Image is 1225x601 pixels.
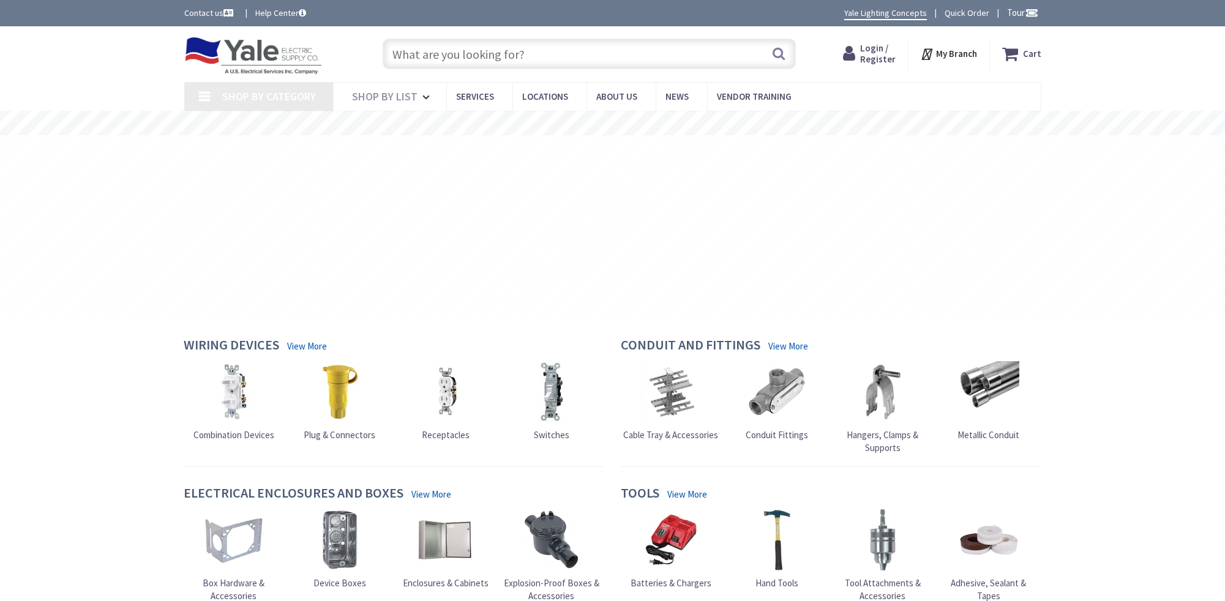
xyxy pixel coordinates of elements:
a: Quick Order [945,7,989,19]
img: Batteries & Chargers [640,509,702,570]
img: Plug & Connectors [309,361,370,422]
img: Combination Devices [203,361,264,422]
span: Hand Tools [755,577,798,589]
img: Yale Electric Supply Co. [184,37,323,75]
img: Device Boxes [309,509,370,570]
a: Contact us [184,7,236,19]
span: Enclosures & Cabinets [403,577,489,589]
a: Cable Tray & Accessories Cable Tray & Accessories [623,361,718,441]
img: Tool Attachments & Accessories [852,509,913,570]
span: News [665,91,689,102]
span: Locations [522,91,568,102]
strong: My Branch [936,48,977,59]
span: Services [456,91,494,102]
h4: Wiring Devices [184,337,279,355]
a: Conduit Fittings Conduit Fittings [746,361,808,441]
a: Login / Register [843,43,896,65]
a: View More [667,488,707,501]
div: My Branch [920,43,977,65]
a: Hand Tools Hand Tools [746,509,807,589]
img: Cable Tray & Accessories [640,361,702,422]
a: Help Center [255,7,306,19]
span: About Us [596,91,637,102]
a: View More [287,340,327,353]
span: Cable Tray & Accessories [623,429,718,441]
span: Login / Register [860,42,896,65]
img: Switches [521,361,582,422]
span: Shop By List [352,89,418,103]
img: Metallic Conduit [958,361,1019,422]
a: Combination Devices Combination Devices [193,361,274,441]
img: Hangers, Clamps & Supports [852,361,913,422]
h4: Tools [621,485,659,503]
span: Combination Devices [193,429,274,441]
span: Vendor Training [717,91,792,102]
span: Conduit Fittings [746,429,808,441]
a: Receptacles Receptacles [415,361,476,441]
span: Batteries & Chargers [631,577,711,589]
img: Box Hardware & Accessories [203,509,264,570]
h4: Conduit and Fittings [621,337,760,355]
span: Hangers, Clamps & Supports [847,429,918,454]
img: Explosion-Proof Boxes & Accessories [521,509,582,570]
span: Switches [534,429,569,441]
a: Cart [1002,43,1041,65]
a: Device Boxes Device Boxes [309,509,370,589]
img: Enclosures & Cabinets [415,509,476,570]
img: Receptacles [415,361,476,422]
span: Metallic Conduit [957,429,1019,441]
img: Conduit Fittings [746,361,807,422]
span: Receptacles [422,429,470,441]
a: View More [411,488,451,501]
img: Hand Tools [746,509,807,570]
a: Yale Lighting Concepts [844,7,927,20]
a: Batteries & Chargers Batteries & Chargers [631,509,711,589]
img: Adhesive, Sealant & Tapes [958,509,1019,570]
strong: Cart [1023,43,1041,65]
a: Switches Switches [521,361,582,441]
a: Enclosures & Cabinets Enclosures & Cabinets [403,509,489,589]
span: Shop By Category [222,89,316,103]
a: View More [768,340,808,353]
span: Tour [1007,7,1038,18]
a: Hangers, Clamps & Supports Hangers, Clamps & Supports [833,361,933,455]
span: Device Boxes [313,577,366,589]
h4: Electrical Enclosures and Boxes [184,485,403,503]
span: Plug & Connectors [304,429,375,441]
input: What are you looking for? [383,39,796,69]
a: Metallic Conduit Metallic Conduit [957,361,1019,441]
a: Plug & Connectors Plug & Connectors [304,361,375,441]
